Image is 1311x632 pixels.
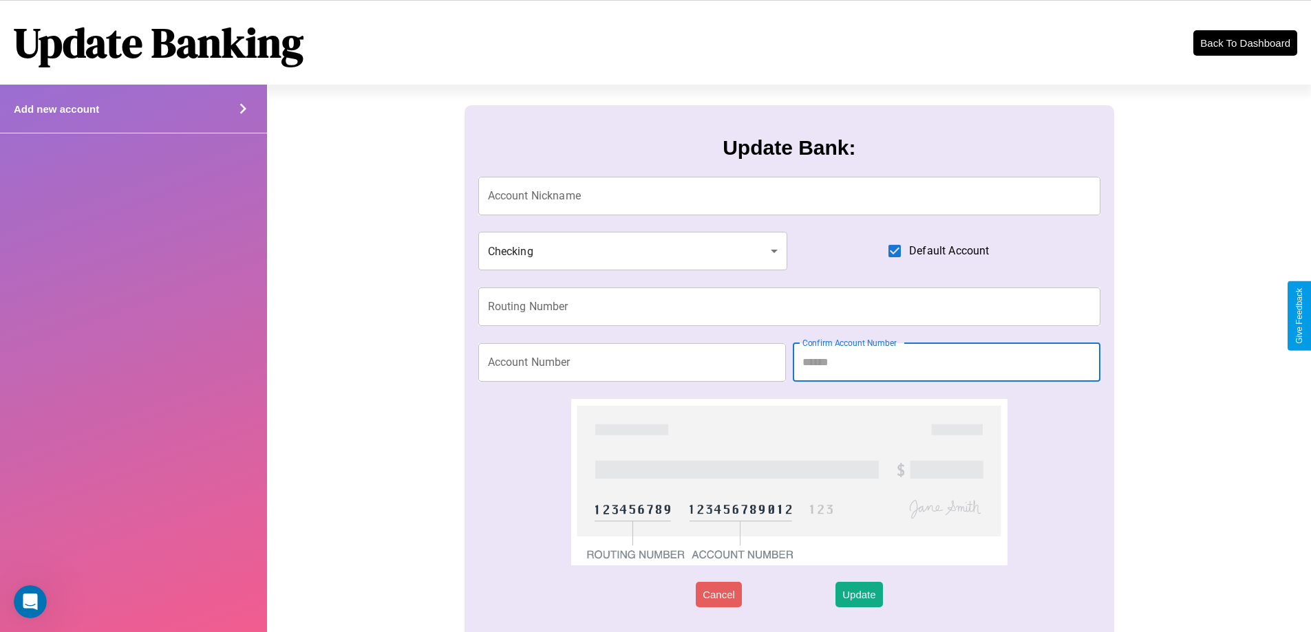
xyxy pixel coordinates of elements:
[478,232,788,270] div: Checking
[696,582,742,607] button: Cancel
[909,243,989,259] span: Default Account
[14,14,303,71] h1: Update Banking
[835,582,882,607] button: Update
[1294,288,1304,344] div: Give Feedback
[802,337,897,349] label: Confirm Account Number
[723,136,855,160] h3: Update Bank:
[14,103,99,115] h4: Add new account
[14,585,47,618] iframe: Intercom live chat
[571,399,1007,565] img: check
[1193,30,1297,56] button: Back To Dashboard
